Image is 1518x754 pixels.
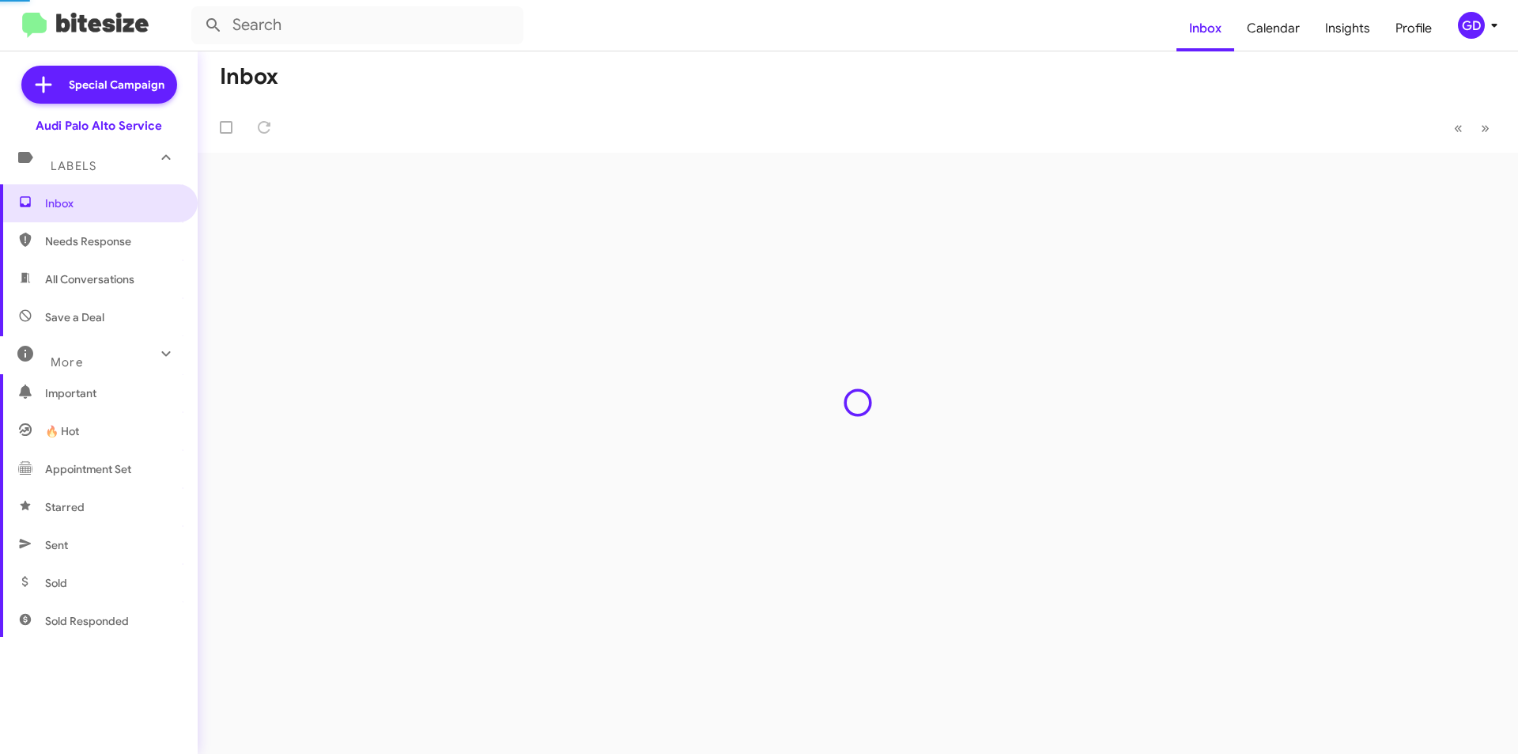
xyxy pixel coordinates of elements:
[51,159,96,173] span: Labels
[45,385,179,401] span: Important
[45,233,179,249] span: Needs Response
[1176,6,1234,51] a: Inbox
[45,499,85,515] span: Starred
[1312,6,1383,51] a: Insights
[21,66,177,104] a: Special Campaign
[1444,112,1472,144] button: Previous
[45,613,129,629] span: Sold Responded
[45,537,68,553] span: Sent
[45,271,134,287] span: All Conversations
[191,6,523,44] input: Search
[45,423,79,439] span: 🔥 Hot
[1458,12,1485,39] div: GD
[45,309,104,325] span: Save a Deal
[45,461,131,477] span: Appointment Set
[1445,112,1499,144] nav: Page navigation example
[1454,118,1463,138] span: «
[1481,118,1490,138] span: »
[220,64,278,89] h1: Inbox
[36,118,162,134] div: Audi Palo Alto Service
[45,195,179,211] span: Inbox
[45,575,67,591] span: Sold
[51,355,83,369] span: More
[1444,12,1501,39] button: GD
[1471,112,1499,144] button: Next
[1383,6,1444,51] a: Profile
[69,77,164,93] span: Special Campaign
[1234,6,1312,51] a: Calendar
